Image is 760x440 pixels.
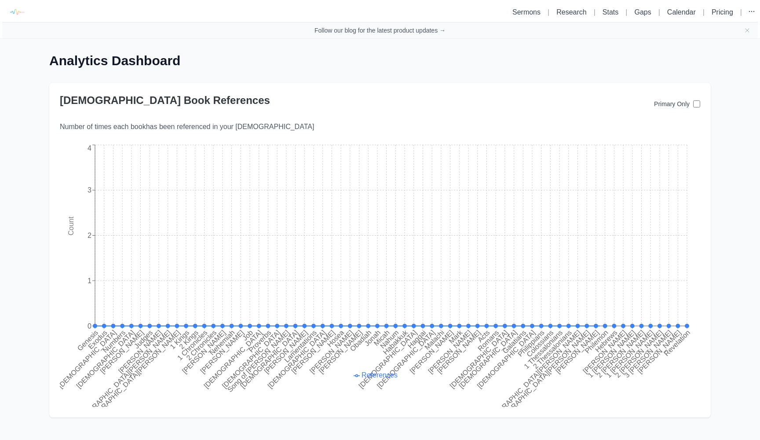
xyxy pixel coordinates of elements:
[427,329,473,375] tspan: [PERSON_NAME]
[423,329,446,351] tspan: Malachi
[737,7,745,18] li: |
[57,329,118,390] tspan: [DEMOGRAPHIC_DATA]
[476,329,537,390] tspan: [DEMOGRAPHIC_DATA]
[354,373,360,379] svg: References legend icon
[176,329,209,362] tspan: 1 Chronicles
[554,329,601,375] tspan: [PERSON_NAME]
[266,329,327,390] tspan: [DEMOGRAPHIC_DATA]
[501,329,528,355] tspan: Galatians
[382,328,409,356] tspan: Habakkuk
[614,329,665,379] tspan: 2 [PERSON_NAME]
[318,329,364,375] tspan: [PERSON_NAME]
[586,329,637,379] tspan: 1 [PERSON_NAME]
[373,329,391,347] tspan: Micah
[75,329,136,390] tspan: [DEMOGRAPHIC_DATA]
[712,8,733,16] a: Pricing
[594,329,619,354] tspan: Hebrews
[556,8,586,16] a: Research
[362,371,398,379] span: References
[623,329,673,379] tspan: 3 [PERSON_NAME]
[60,122,700,132] p: Number of times each book has been referenced in your [DEMOGRAPHIC_DATA]
[581,329,628,375] tspan: [PERSON_NAME]
[49,53,711,69] h1: Analytics Dashboard
[436,329,482,375] tspan: [PERSON_NAME]
[544,7,553,18] li: |
[283,329,318,364] tspan: Lamentations
[99,329,146,375] tspan: [PERSON_NAME]
[699,7,708,18] li: |
[584,329,610,355] tspan: Philemon
[516,329,546,358] tspan: Philippians
[181,329,227,375] tspan: [PERSON_NAME]
[314,26,446,35] a: Follow our blog for the latest product updates →
[87,329,109,351] tspan: Exodus
[199,329,245,375] tspan: [PERSON_NAME]
[88,144,91,152] tspan: 4
[241,329,254,342] tspan: Job
[532,329,573,370] tspan: 2 Thessalonians
[379,329,400,350] tspan: Nahum
[447,328,464,345] tspan: Mark
[363,329,382,348] tspan: Jonah
[409,329,455,375] tspan: [PERSON_NAME]
[326,329,346,348] tspan: Hosea
[603,8,618,16] a: Stats
[663,329,691,357] tspan: Revelation
[239,329,300,390] tspan: [DEMOGRAPHIC_DATA]
[67,216,75,235] tspan: Count
[476,329,500,352] tspan: Romans
[667,8,696,16] a: Calendar
[88,232,91,239] tspan: 2
[525,329,555,358] tspan: Colossians
[88,186,91,194] tspan: 3
[655,7,664,18] li: |
[522,329,564,370] tspan: 1 Thessalonians
[7,2,26,22] img: logo
[376,329,437,390] tspan: [DEMOGRAPHIC_DATA]
[457,329,519,390] tspan: [DEMOGRAPHIC_DATA]
[512,8,541,16] a: Sermons
[654,100,690,108] label: Primary Only
[357,329,418,390] tspan: [DEMOGRAPHIC_DATA]
[247,329,272,354] tspan: Proverbs
[596,329,646,379] tspan: 2 [PERSON_NAME]
[226,329,291,394] tspan: Song of [PERSON_NAME]
[133,329,154,350] tspan: Judges
[60,93,654,107] h2: [DEMOGRAPHIC_DATA] Book References
[221,329,282,390] tspan: [DEMOGRAPHIC_DATA]
[605,329,655,379] tspan: 1 [PERSON_NAME]
[290,329,336,375] tspan: [PERSON_NAME]
[76,329,100,352] tspan: Genesis
[448,329,509,390] tspan: [DEMOGRAPHIC_DATA]
[590,7,599,18] li: |
[101,329,127,354] tspan: Numbers
[208,329,236,357] tspan: Nehemiah
[88,322,91,330] tspan: 0
[88,277,91,285] tspan: 1
[406,329,427,350] tspan: Haggai
[349,329,373,353] tspan: Obadiah
[476,329,491,344] tspan: Acts
[744,27,751,34] button: Close banner
[636,329,683,375] tspan: [PERSON_NAME]
[202,329,263,390] tspan: [DEMOGRAPHIC_DATA]
[634,8,651,16] a: Gaps
[117,329,164,375] tspan: [PERSON_NAME]
[308,329,355,375] tspan: [PERSON_NAME]
[263,329,309,375] tspan: [PERSON_NAME]
[622,7,631,18] li: |
[178,329,200,351] tspan: 2 Kings
[168,329,190,351] tspan: 1 Kings
[185,329,218,362] tspan: 2 Chronicles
